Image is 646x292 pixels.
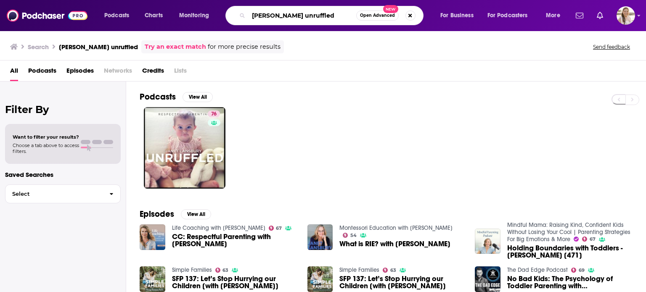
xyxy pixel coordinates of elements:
[269,226,282,231] a: 67
[144,107,225,189] a: 76
[233,6,432,25] div: Search podcasts, credits, & more...
[211,110,217,118] span: 76
[307,224,333,250] img: What is RIE? with Janet Lansbury
[181,209,211,219] button: View All
[339,275,465,289] span: SFP 137: Let’s Stop Hurrying our Children [with [PERSON_NAME]]
[507,221,630,243] a: Mindful Mama: Raising Kind, Confident Kids Without Losing Your Cool | Parenting Strategies For Bi...
[183,92,213,102] button: View All
[507,245,633,259] a: Holding Boundaries with Toddlers - Janet Lansbury [471]
[339,240,450,247] span: What is RIE? with [PERSON_NAME]
[590,43,633,50] button: Send feedback
[59,43,138,51] h3: [PERSON_NAME] unruffled
[383,268,396,273] a: 63
[172,275,297,289] a: SFP 137: Let’s Stop Hurrying our Children [with Janet Lansbury]
[5,103,121,116] h2: Filter By
[28,43,49,51] h3: Search
[475,266,500,292] img: No Bad Kids: The Psychology of Toddler Parenting with Janet Lansbury
[339,266,379,274] a: Simple Families
[593,8,606,23] a: Show notifications dropdown
[350,234,357,237] span: 54
[356,11,399,21] button: Open AdvancedNew
[174,64,187,81] span: Lists
[172,233,297,247] span: CC: Respectful Parenting with [PERSON_NAME]
[507,266,568,274] a: The Dad Edge Podcast
[339,224,453,231] a: Montessori Education with Jesse McCarthy
[173,9,220,22] button: open menu
[13,134,79,140] span: Want to filter your results?
[172,233,297,247] a: CC: Respectful Parenting with Janet Lansbury
[390,268,396,272] span: 63
[145,10,163,21] span: Charts
[222,268,228,272] span: 63
[140,224,165,250] img: CC: Respectful Parenting with Janet Lansbury
[140,209,211,219] a: EpisodesView All
[140,209,174,219] h2: Episodes
[617,6,635,25] img: User Profile
[339,240,450,247] a: What is RIE? with Janet Lansbury
[215,268,229,273] a: 63
[104,10,129,21] span: Podcasts
[208,110,220,117] a: 76
[104,64,132,81] span: Networks
[307,266,333,292] img: SFP 137: Let’s Stop Hurrying our Children [with Janet Lansbury]
[360,13,395,18] span: Open Advanced
[179,10,209,21] span: Monitoring
[482,9,540,22] button: open menu
[208,42,281,52] span: for more precise results
[434,9,484,22] button: open menu
[249,9,356,22] input: Search podcasts, credits, & more...
[582,237,596,242] a: 67
[140,92,176,102] h2: Podcasts
[507,275,633,289] a: No Bad Kids: The Psychology of Toddler Parenting with Janet Lansbury
[139,9,168,22] a: Charts
[5,184,121,203] button: Select
[172,275,297,289] span: SFP 137: Let’s Stop Hurrying our Children [with [PERSON_NAME]]
[172,266,212,274] a: Simple Families
[13,142,79,154] span: Choose a tab above to access filters.
[383,5,398,13] span: New
[172,224,265,231] a: Life Coaching with Christine Hassler
[145,42,206,52] a: Try an exact match
[487,10,528,21] span: For Podcasters
[475,229,500,254] img: Holding Boundaries with Toddlers - Janet Lansbury [471]
[343,233,357,238] a: 54
[571,268,585,273] a: 69
[10,64,18,81] a: All
[142,64,164,81] a: Credits
[440,10,474,21] span: For Business
[590,237,596,241] span: 67
[617,6,635,25] span: Logged in as acquavie
[66,64,94,81] a: Episodes
[98,9,140,22] button: open menu
[28,64,56,81] a: Podcasts
[5,191,103,197] span: Select
[5,171,121,179] p: Saved Searches
[276,226,282,230] span: 67
[140,92,213,102] a: PodcastsView All
[546,10,560,21] span: More
[540,9,571,22] button: open menu
[7,8,87,24] img: Podchaser - Follow, Share and Rate Podcasts
[140,266,165,292] img: SFP 137: Let’s Stop Hurrying our Children [with Janet Lansbury]
[507,245,633,259] span: Holding Boundaries with Toddlers - [PERSON_NAME] [471]
[579,268,585,272] span: 69
[507,275,633,289] span: No Bad Kids: The Psychology of Toddler Parenting with [PERSON_NAME]
[339,275,465,289] a: SFP 137: Let’s Stop Hurrying our Children [with Janet Lansbury]
[572,8,587,23] a: Show notifications dropdown
[617,6,635,25] button: Show profile menu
